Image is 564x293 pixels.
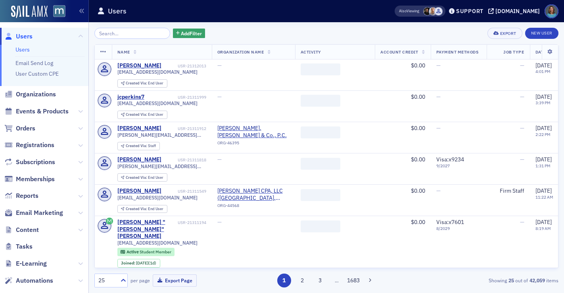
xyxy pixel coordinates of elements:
div: Showing out of items [409,277,558,284]
span: Organization Name [217,49,264,55]
a: Memberships [4,175,55,184]
a: [PERSON_NAME] [117,62,161,69]
div: Firm Staff [492,188,524,195]
span: Frobenius, Conaway & Co., P.C. [217,125,290,139]
a: Active Student Member [121,249,171,255]
a: Events & Products [4,107,69,116]
img: SailAMX [11,6,48,18]
div: Created Via: End User [117,173,167,182]
span: ‌ [301,158,340,170]
a: Orders [4,124,35,133]
span: Automations [16,276,53,285]
a: User Custom CPE [15,70,59,77]
a: [PERSON_NAME] [117,156,161,163]
span: [DATE] [535,93,552,100]
div: Created Via: Staff [117,142,160,150]
a: Registrations [4,141,54,149]
time: 11:22 AM [535,194,553,200]
span: ‌ [301,220,340,232]
button: Export [487,28,522,39]
span: Reports [16,192,38,200]
h1: Users [108,6,127,16]
div: Staff [126,144,156,148]
strong: 42,059 [528,277,546,284]
input: Search… [94,28,170,39]
span: Created Via : [126,175,148,180]
time: 8:19 AM [535,226,551,231]
span: — [436,93,441,100]
a: [PERSON_NAME] CPA, LLC ([GEOGRAPHIC_DATA], [GEOGRAPHIC_DATA]) [217,188,290,201]
span: Profile [545,4,558,18]
button: [DOMAIN_NAME] [488,8,543,14]
a: Users [4,32,33,41]
button: 1683 [347,274,361,287]
a: jcperkins7 [117,94,144,101]
span: ‌ [301,189,340,201]
span: [PERSON_NAME][EMAIL_ADDRESS][DOMAIN_NAME] [117,132,206,138]
span: [EMAIL_ADDRESS][DOMAIN_NAME] [117,69,198,75]
img: SailAMX [53,5,65,17]
span: Registrations [16,141,54,149]
span: Created Via : [126,206,148,211]
a: Email Marketing [4,209,63,217]
a: Users [15,46,30,53]
strong: 25 [507,277,515,284]
span: — [520,218,524,226]
a: Subscriptions [4,158,55,167]
span: Users [16,32,33,41]
span: — [436,124,441,132]
span: Name [117,49,130,55]
div: USR-21311194 [178,220,206,225]
span: Kullman CPA, LLC (Annapolis, MD) [217,188,290,201]
span: Content [16,226,39,234]
span: — [436,187,441,194]
div: Created Via: End User [117,205,167,213]
span: ‌ [301,95,340,107]
div: End User [126,113,163,117]
a: E-Learning [4,259,47,268]
div: USR-21311999 [146,95,206,100]
span: Payment Methods [436,49,479,55]
div: Active: Active: Student Member [117,248,175,256]
span: — [520,124,524,132]
a: Reports [4,192,38,200]
span: [EMAIL_ADDRESS][DOMAIN_NAME] [117,195,198,201]
a: Tasks [4,242,33,251]
span: — [217,62,222,69]
span: [DATE] [535,156,552,163]
span: Organizations [16,90,56,99]
a: [PERSON_NAME] [117,125,161,132]
span: — [520,156,524,163]
span: Viewing [399,8,419,14]
a: [PERSON_NAME], [PERSON_NAME] & Co., P.C. [217,125,290,139]
div: End User [126,207,163,211]
a: [PERSON_NAME] "[PERSON_NAME]" [PERSON_NAME] [117,219,176,240]
time: 3:39 PM [535,100,551,105]
span: — [520,93,524,100]
time: 1:31 PM [535,163,551,169]
span: Emily Trott [429,7,437,15]
div: End User [126,81,163,86]
span: [EMAIL_ADDRESS][DOMAIN_NAME] [117,240,198,246]
span: ‌ [301,63,340,75]
a: Automations [4,276,53,285]
a: View Homepage [48,5,65,19]
span: Created Via : [126,143,148,148]
button: AddFilter [173,29,205,38]
span: Activity [301,49,321,55]
span: Student Member [140,249,171,255]
span: $0.00 [411,62,425,69]
div: USR-21312013 [163,63,206,69]
span: Job Type [503,49,524,55]
span: Visa : x9234 [436,156,464,163]
span: Subscriptions [16,158,55,167]
span: Created Via : [126,112,148,117]
span: Add Filter [181,30,202,37]
div: ORG-46395 [217,140,290,148]
span: — [217,156,222,163]
span: — [436,62,441,69]
button: 3 [313,274,327,287]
